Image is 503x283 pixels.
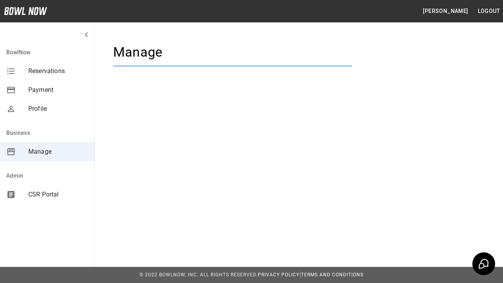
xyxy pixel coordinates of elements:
span: © 2022 BowlNow, Inc. All Rights Reserved. [140,272,258,277]
span: Manage [28,147,88,156]
button: Logout [475,4,503,18]
img: logo [4,7,47,15]
span: Profile [28,104,88,114]
span: Payment [28,85,88,95]
button: [PERSON_NAME] [420,4,471,18]
h4: Manage [113,44,352,61]
span: Reservations [28,66,88,76]
span: CSR Portal [28,190,88,199]
a: Privacy Policy [258,272,299,277]
a: Terms and Conditions [301,272,363,277]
